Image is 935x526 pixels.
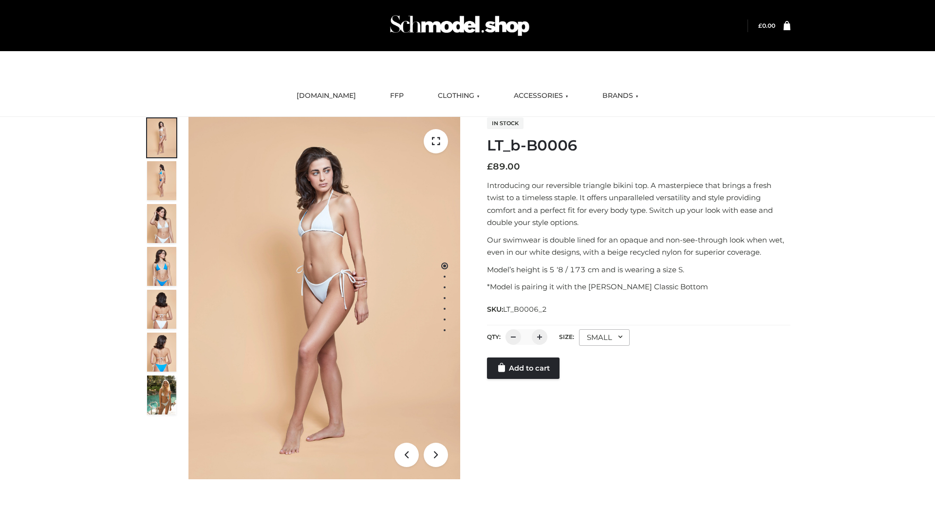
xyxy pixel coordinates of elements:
[147,290,176,329] img: ArielClassicBikiniTop_CloudNine_AzureSky_OW114ECO_7-scaled.jpg
[487,161,520,172] bdi: 89.00
[758,22,775,29] bdi: 0.00
[430,85,487,107] a: CLOTHING
[147,161,176,200] img: ArielClassicBikiniTop_CloudNine_AzureSky_OW114ECO_2-scaled.jpg
[595,85,646,107] a: BRANDS
[147,333,176,372] img: ArielClassicBikiniTop_CloudNine_AzureSky_OW114ECO_8-scaled.jpg
[289,85,363,107] a: [DOMAIN_NAME]
[147,204,176,243] img: ArielClassicBikiniTop_CloudNine_AzureSky_OW114ECO_3-scaled.jpg
[758,22,775,29] a: £0.00
[383,85,411,107] a: FFP
[487,161,493,172] span: £
[487,333,501,340] label: QTY:
[147,376,176,414] img: Arieltop_CloudNine_AzureSky2.jpg
[487,179,790,229] p: Introducing our reversible triangle bikini top. A masterpiece that brings a fresh twist to a time...
[387,6,533,45] img: Schmodel Admin 964
[559,333,574,340] label: Size:
[487,303,548,315] span: SKU:
[506,85,576,107] a: ACCESSORIES
[487,137,790,154] h1: LT_b-B0006
[579,329,630,346] div: SMALL
[758,22,762,29] span: £
[487,263,790,276] p: Model’s height is 5 ‘8 / 173 cm and is wearing a size S.
[487,281,790,293] p: *Model is pairing it with the [PERSON_NAME] Classic Bottom
[487,117,524,129] span: In stock
[487,357,560,379] a: Add to cart
[147,118,176,157] img: ArielClassicBikiniTop_CloudNine_AzureSky_OW114ECO_1-scaled.jpg
[487,234,790,259] p: Our swimwear is double lined for an opaque and non-see-through look when wet, even in our white d...
[188,117,460,479] img: LT_b-B0006
[503,305,547,314] span: LT_B0006_2
[147,247,176,286] img: ArielClassicBikiniTop_CloudNine_AzureSky_OW114ECO_4-scaled.jpg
